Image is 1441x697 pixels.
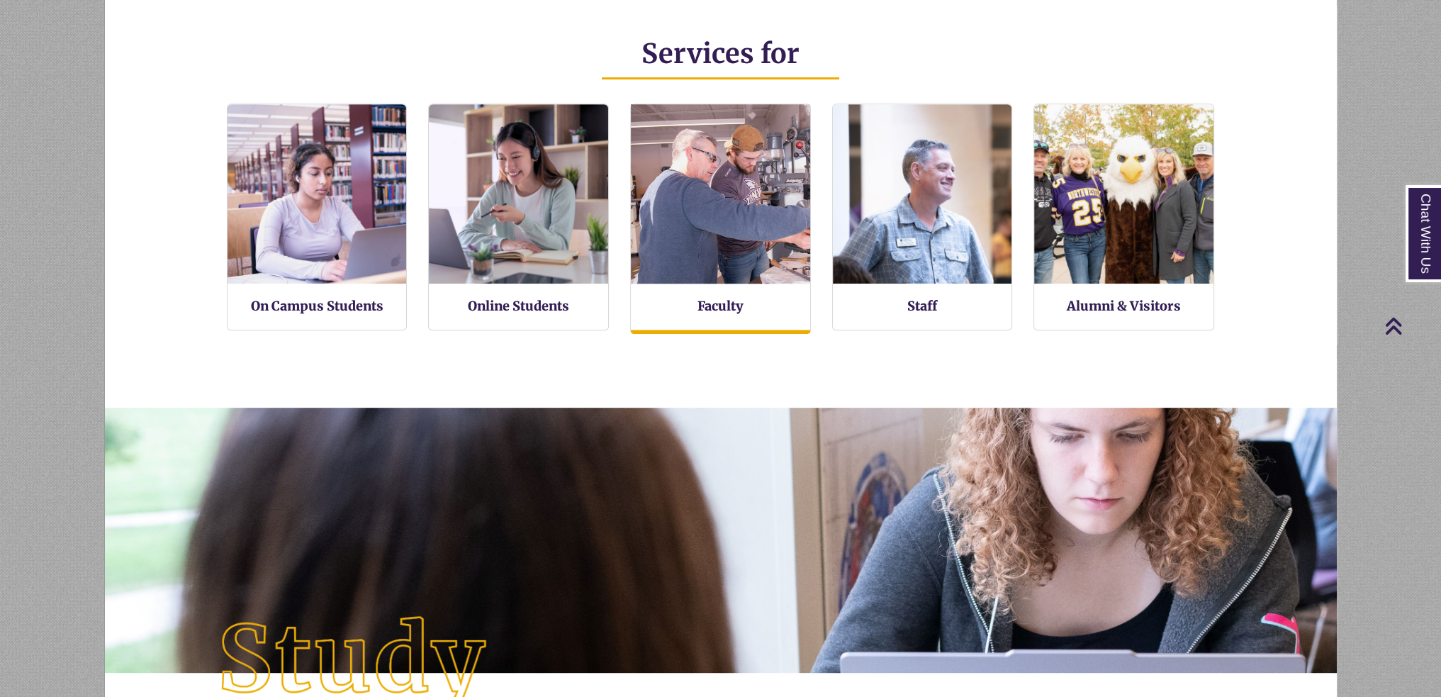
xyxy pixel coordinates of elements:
a: Back to Top [1384,316,1437,335]
img: On Campus Students Services [228,104,407,284]
img: Faculty Resources [622,96,819,293]
a: Faculty [697,298,744,314]
img: Staff Services [833,104,1012,284]
a: Alumni & Visitors [1067,298,1181,314]
a: Staff [907,298,937,314]
img: Alumni and Visitors Services [1034,104,1213,284]
a: Online Students [468,298,569,314]
img: Online Students Services [429,104,608,284]
span: Services for [641,37,800,70]
a: On Campus Students [251,298,383,314]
